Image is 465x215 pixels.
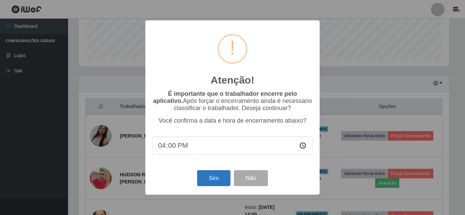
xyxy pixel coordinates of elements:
button: Não [234,170,268,186]
p: Após forçar o encerramento ainda é necessário classificar o trabalhador. Deseja continuar? [152,90,313,112]
h2: Atenção! [211,74,254,86]
p: Você confirma a data e hora de encerramento abaixo? [152,117,313,124]
button: Sim [197,170,230,186]
b: É importante que o trabalhador encerre pelo aplicativo. [153,90,297,104]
